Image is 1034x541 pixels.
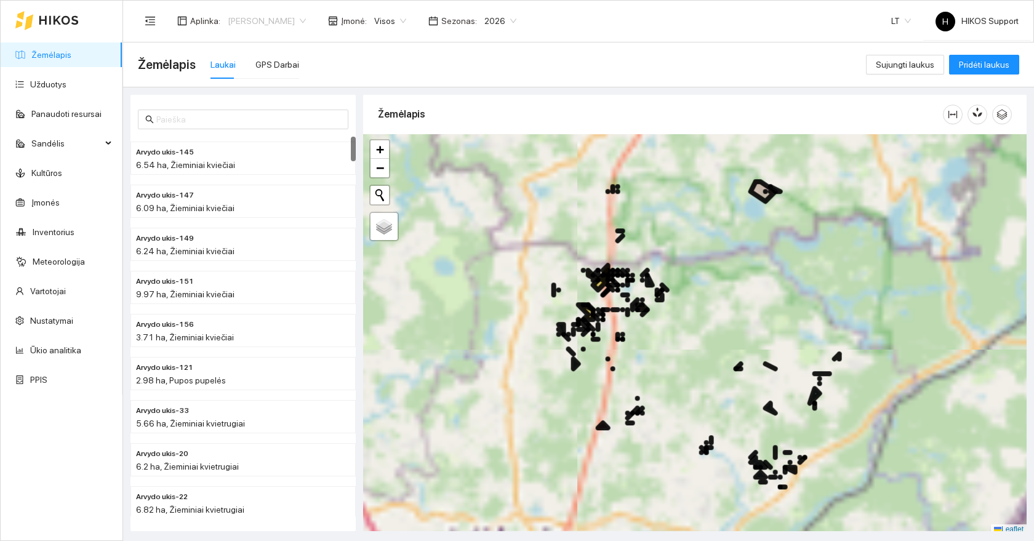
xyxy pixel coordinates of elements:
[190,14,220,28] span: Aplinka :
[136,190,194,201] span: Arvydo ukis-147
[255,58,299,71] div: GPS Darbai
[943,105,963,124] button: column-width
[949,60,1019,70] a: Pridėti laukus
[136,362,193,374] span: Arvydo ukis-121
[441,14,477,28] span: Sezonas :
[145,15,156,26] span: menu-fold
[376,160,384,175] span: −
[866,55,944,74] button: Sujungti laukus
[138,9,162,33] button: menu-fold
[428,16,438,26] span: calendar
[33,257,85,266] a: Meteorologija
[33,227,74,237] a: Inventorius
[136,233,194,244] span: Arvydo ukis-149
[30,79,66,89] a: Užduotys
[376,142,384,157] span: +
[136,276,194,287] span: Arvydo ukis-151
[374,12,406,30] span: Visos
[136,448,188,460] span: Arvydo ukis-20
[210,58,236,71] div: Laukai
[31,109,102,119] a: Panaudoti resursai
[136,146,194,158] span: Arvydo ukis-145
[936,16,1019,26] span: HIKOS Support
[156,113,341,126] input: Paieška
[30,286,66,296] a: Vartotojai
[136,289,234,299] span: 9.97 ha, Žieminiai kviečiai
[942,12,948,31] span: H
[371,186,389,204] button: Initiate a new search
[959,58,1009,71] span: Pridėti laukus
[136,505,244,515] span: 6.82 ha, Žieminiai kvietrugiai
[371,213,398,240] a: Layers
[371,159,389,177] a: Zoom out
[30,316,73,326] a: Nustatymai
[136,332,234,342] span: 3.71 ha, Žieminiai kviečiai
[31,131,102,156] span: Sandėlis
[30,375,47,385] a: PPIS
[328,16,338,26] span: shop
[341,14,367,28] span: Įmonė :
[136,462,239,471] span: 6.2 ha, Žieminiai kvietrugiai
[138,55,196,74] span: Žemėlapis
[145,115,154,124] span: search
[228,12,306,30] span: Arvydas Paukštys
[136,491,188,503] span: Arvydo ukis-22
[876,58,934,71] span: Sujungti laukus
[891,12,911,30] span: LT
[136,246,234,256] span: 6.24 ha, Žieminiai kviečiai
[484,12,516,30] span: 2026
[136,319,194,331] span: Arvydo ukis-156
[136,160,235,170] span: 6.54 ha, Žieminiai kviečiai
[136,419,245,428] span: 5.66 ha, Žieminiai kvietrugiai
[944,110,962,119] span: column-width
[136,375,226,385] span: 2.98 ha, Pupos pupelės
[371,140,389,159] a: Zoom in
[378,97,943,132] div: Žemėlapis
[31,168,62,178] a: Kultūros
[949,55,1019,74] button: Pridėti laukus
[136,405,189,417] span: Arvydo ukis-33
[866,60,944,70] a: Sujungti laukus
[994,525,1024,534] a: Leaflet
[136,203,234,213] span: 6.09 ha, Žieminiai kviečiai
[31,198,60,207] a: Įmonės
[177,16,187,26] span: layout
[31,50,71,60] a: Žemėlapis
[30,345,81,355] a: Ūkio analitika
